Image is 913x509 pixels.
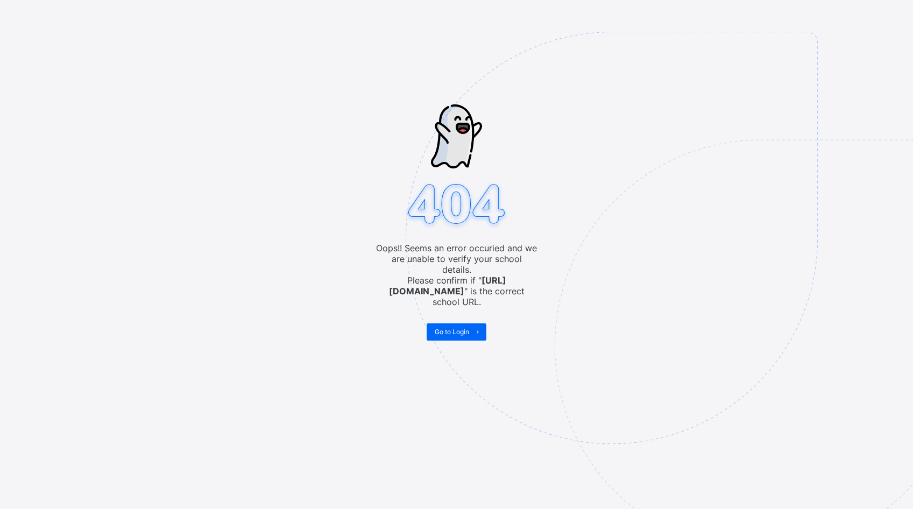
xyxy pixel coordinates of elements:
span: Go to Login [435,328,469,336]
img: 404.8bbb34c871c4712298a25e20c4dc75c7.svg [404,181,510,230]
b: [URL][DOMAIN_NAME] [389,275,506,296]
span: Please confirm if " " is the correct school URL. [376,275,537,307]
span: Oops!! Seems an error occuried and we are unable to verify your school details. [376,243,537,275]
